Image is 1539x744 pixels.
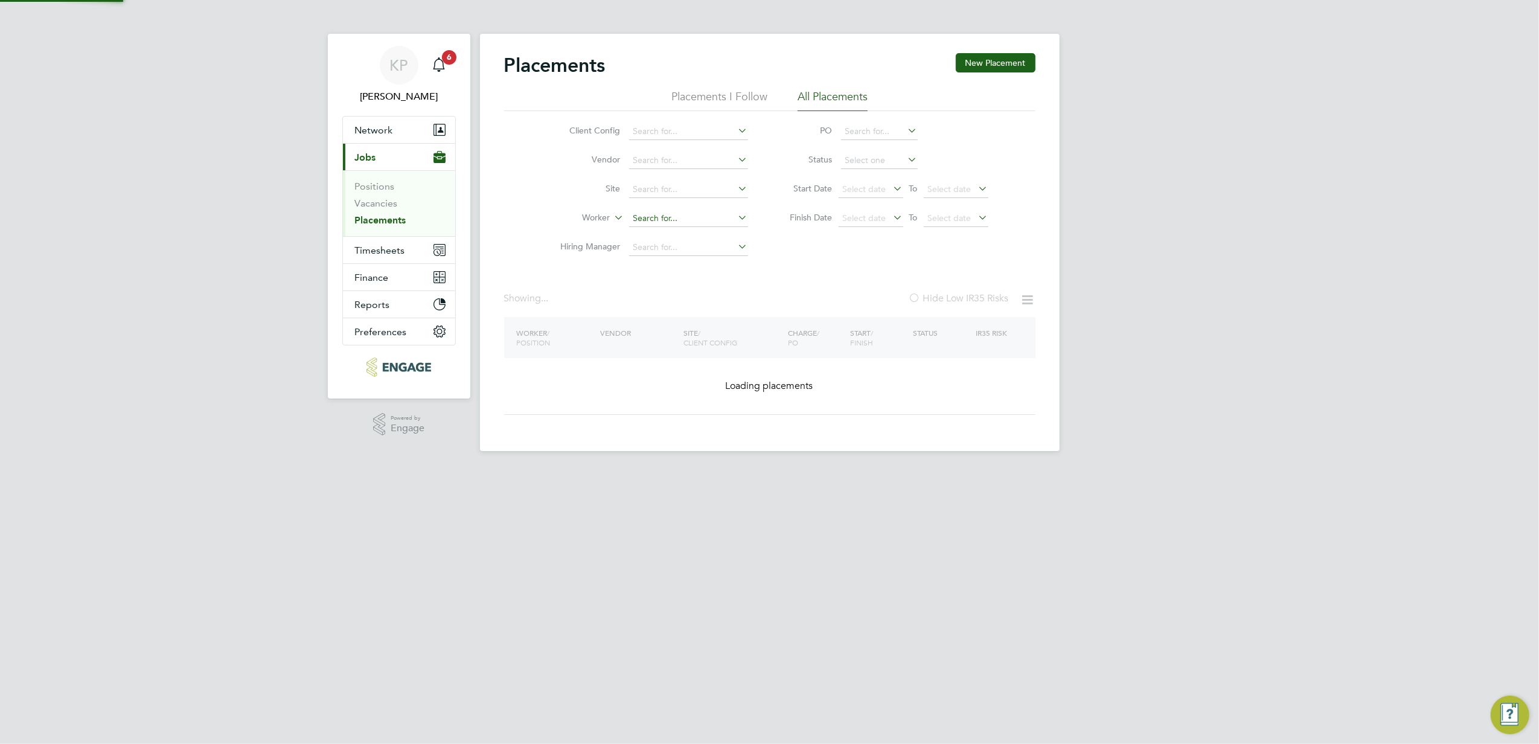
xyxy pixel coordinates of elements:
nav: Main navigation [328,34,470,399]
label: Site [551,183,621,194]
a: Powered byEngage [373,413,424,436]
span: Engage [391,423,424,434]
button: Network [343,117,455,143]
span: Network [355,124,393,136]
button: Finance [343,264,455,290]
span: KP [390,57,408,73]
input: Search for... [629,239,748,256]
span: Select date [928,213,971,223]
h2: Placements [504,53,606,77]
span: ... [542,292,549,304]
button: Engage Resource Center [1491,696,1529,734]
label: Finish Date [778,212,833,223]
a: Placements [355,214,406,226]
div: Showing [504,292,551,305]
span: Select date [843,184,886,194]
span: To [906,181,921,196]
label: Hiring Manager [551,241,621,252]
div: Jobs [343,170,455,236]
span: Jobs [355,152,376,163]
label: Status [778,154,833,165]
button: Jobs [343,144,455,170]
span: Select date [843,213,886,223]
span: Powered by [391,413,424,423]
a: Vacancies [355,197,398,209]
a: 6 [427,46,451,85]
span: Finance [355,272,389,283]
input: Select one [841,152,918,169]
a: Go to home page [342,358,456,377]
a: Positions [355,181,395,192]
label: Worker [541,212,610,224]
label: Client Config [551,125,621,136]
button: Preferences [343,318,455,345]
input: Search for... [841,123,918,140]
li: Placements I Follow [671,89,767,111]
input: Search for... [629,181,748,198]
span: To [906,210,921,225]
a: KP[PERSON_NAME] [342,46,456,104]
button: Timesheets [343,237,455,263]
span: 6 [442,50,456,65]
input: Search for... [629,152,748,169]
span: Select date [928,184,971,194]
button: Reports [343,291,455,318]
span: Reports [355,299,390,310]
label: Hide Low IR35 Risks [909,292,1009,304]
label: Start Date [778,183,833,194]
img: konnectrecruit-logo-retina.png [366,358,431,377]
input: Search for... [629,123,748,140]
input: Search for... [629,210,748,227]
label: Vendor [551,154,621,165]
label: PO [778,125,833,136]
button: New Placement [956,53,1035,72]
span: Kasia Piwowar [342,89,456,104]
span: Timesheets [355,245,405,256]
span: Preferences [355,326,407,338]
li: All Placements [798,89,868,111]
